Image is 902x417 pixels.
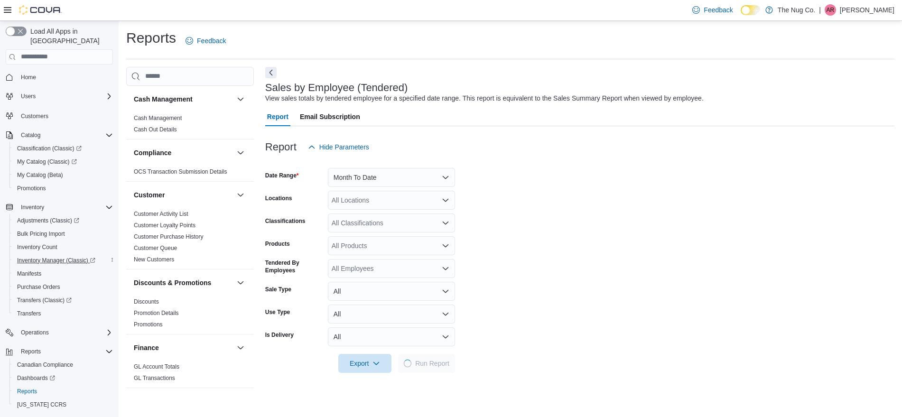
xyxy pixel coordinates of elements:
[235,342,246,353] button: Finance
[27,27,113,46] span: Load All Apps in [GEOGRAPHIC_DATA]
[134,298,159,305] a: Discounts
[265,93,704,103] div: View sales totals by tendered employee for a specified date range. This report is equivalent to t...
[134,210,188,218] span: Customer Activity List
[134,211,188,217] a: Customer Activity List
[265,286,291,293] label: Sale Type
[398,354,455,373] button: LoadingRun Report
[13,295,75,306] a: Transfers (Classic)
[825,4,836,16] div: Alex Roerick
[17,202,113,213] span: Inventory
[13,386,113,397] span: Reports
[9,358,117,371] button: Canadian Compliance
[13,228,113,240] span: Bulk Pricing Import
[9,168,117,182] button: My Catalog (Beta)
[134,310,179,316] a: Promotion Details
[13,295,113,306] span: Transfers (Classic)
[9,267,117,280] button: Manifests
[442,219,449,227] button: Open list of options
[265,195,292,202] label: Locations
[13,308,45,319] a: Transfers
[17,310,41,317] span: Transfers
[134,278,233,287] button: Discounts & Promotions
[134,148,233,158] button: Compliance
[265,141,297,153] h3: Report
[741,5,761,15] input: Dark Mode
[13,281,113,293] span: Purchase Orders
[17,91,113,102] span: Users
[134,168,227,175] a: OCS Transaction Submission Details
[134,278,211,287] h3: Discounts & Promotions
[134,374,175,382] span: GL Transactions
[134,222,195,229] a: Customer Loyalty Points
[134,190,165,200] h3: Customer
[304,138,373,157] button: Hide Parameters
[17,202,48,213] button: Inventory
[17,270,41,278] span: Manifests
[134,168,227,176] span: OCS Transaction Submission Details
[17,91,39,102] button: Users
[235,147,246,158] button: Compliance
[134,343,159,352] h3: Finance
[13,399,113,410] span: Washington CCRS
[235,277,246,288] button: Discounts & Promotions
[13,241,61,253] a: Inventory Count
[134,233,204,240] a: Customer Purchase History
[134,245,177,251] a: Customer Queue
[182,31,230,50] a: Feedback
[134,126,177,133] a: Cash Out Details
[17,230,65,238] span: Bulk Pricing Import
[17,71,113,83] span: Home
[13,372,59,384] a: Dashboards
[17,130,44,141] button: Catalog
[840,4,894,16] p: [PERSON_NAME]
[13,169,67,181] a: My Catalog (Beta)
[265,259,324,274] label: Tendered By Employees
[17,171,63,179] span: My Catalog (Beta)
[328,282,455,301] button: All
[126,296,254,334] div: Discounts & Promotions
[134,397,233,406] button: Inventory
[9,214,117,227] a: Adjustments (Classic)
[300,107,360,126] span: Email Subscription
[134,375,175,381] a: GL Transactions
[442,242,449,250] button: Open list of options
[17,158,77,166] span: My Catalog (Classic)
[17,283,60,291] span: Purchase Orders
[13,183,50,194] a: Promotions
[126,166,254,181] div: Compliance
[688,0,736,19] a: Feedback
[17,243,57,251] span: Inventory Count
[13,255,99,266] a: Inventory Manager (Classic)
[13,268,113,279] span: Manifests
[2,70,117,84] button: Home
[134,256,174,263] a: New Customers
[21,329,49,336] span: Operations
[778,4,815,16] p: The Nug Co.
[134,321,163,328] a: Promotions
[17,72,40,83] a: Home
[328,327,455,346] button: All
[235,189,246,201] button: Customer
[17,130,113,141] span: Catalog
[328,168,455,187] button: Month To Date
[827,4,835,16] span: AR
[338,354,391,373] button: Export
[9,307,117,320] button: Transfers
[13,281,64,293] a: Purchase Orders
[9,398,117,411] button: [US_STATE] CCRS
[267,107,288,126] span: Report
[134,363,179,370] a: GL Account Totals
[134,343,233,352] button: Finance
[17,346,45,357] button: Reports
[13,156,113,167] span: My Catalog (Classic)
[17,388,37,395] span: Reports
[9,294,117,307] a: Transfers (Classic)
[13,399,70,410] a: [US_STATE] CCRS
[13,143,113,154] span: Classification (Classic)
[13,156,81,167] a: My Catalog (Classic)
[13,228,69,240] a: Bulk Pricing Import
[17,145,82,152] span: Classification (Classic)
